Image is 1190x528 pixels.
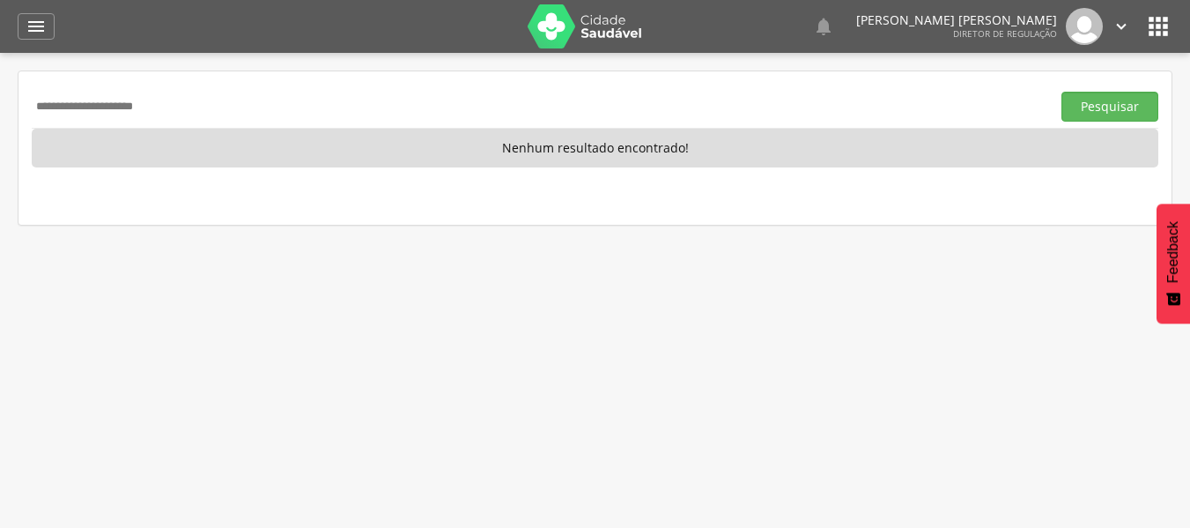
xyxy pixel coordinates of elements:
[856,14,1057,26] p: [PERSON_NAME] [PERSON_NAME]
[813,8,834,45] a: 
[1157,204,1190,323] button: Feedback - Mostrar pesquisa
[1112,8,1131,45] a: 
[1061,92,1158,122] button: Pesquisar
[953,27,1057,40] span: Diretor de regulação
[32,129,1158,167] p: Nenhum resultado encontrado!
[18,13,55,40] a: 
[26,16,47,37] i: 
[1144,12,1172,41] i: 
[1165,221,1181,283] span: Feedback
[813,16,834,37] i: 
[1112,17,1131,36] i: 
